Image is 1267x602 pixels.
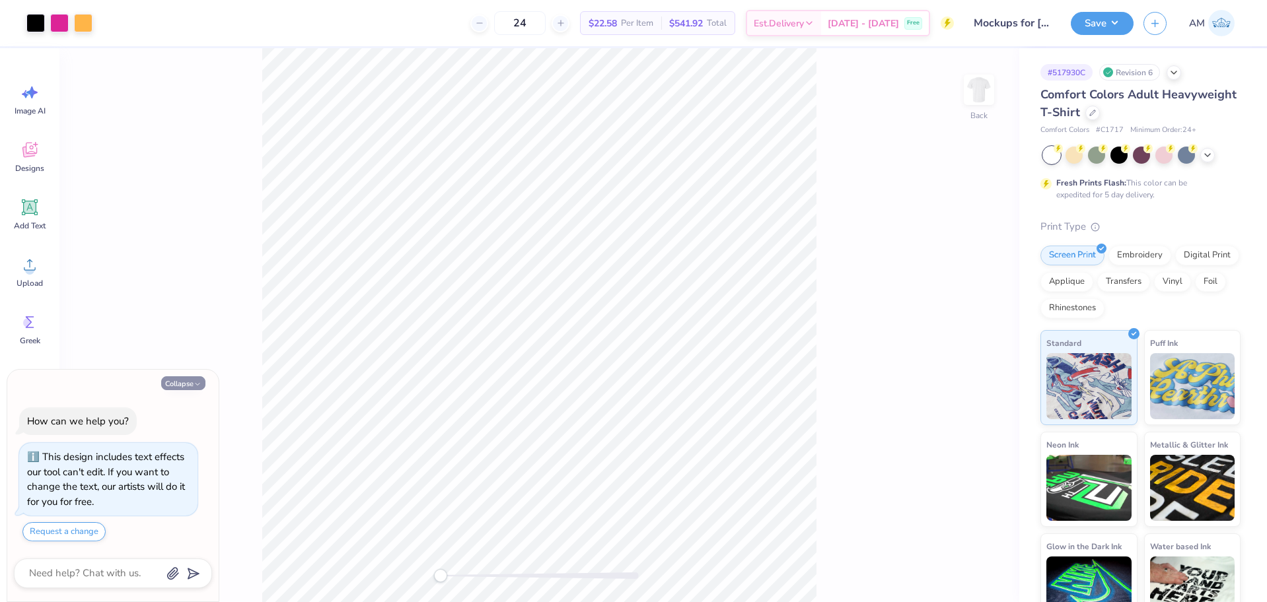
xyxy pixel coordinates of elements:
[1130,125,1196,136] span: Minimum Order: 24 +
[15,106,46,116] span: Image AI
[1096,125,1124,136] span: # C1717
[1071,12,1134,35] button: Save
[1208,10,1235,36] img: Arvi Mikhail Parcero
[14,220,46,231] span: Add Text
[494,11,546,35] input: – –
[964,10,1061,36] input: Untitled Design
[589,17,617,30] span: $22.58
[970,110,988,121] div: Back
[1150,539,1211,553] span: Water based Ink
[1046,336,1081,350] span: Standard
[20,335,40,346] span: Greek
[1040,219,1241,234] div: Print Type
[1195,272,1226,292] div: Foil
[1040,125,1089,136] span: Comfort Colors
[1175,246,1239,265] div: Digital Print
[1150,353,1235,419] img: Puff Ink
[161,376,205,390] button: Collapse
[621,17,653,30] span: Per Item
[27,415,129,428] div: How can we help you?
[1040,298,1104,318] div: Rhinestones
[1154,272,1191,292] div: Vinyl
[828,17,899,30] span: [DATE] - [DATE]
[1150,438,1228,451] span: Metallic & Glitter Ink
[669,17,703,30] span: $541.92
[754,17,804,30] span: Est. Delivery
[17,278,43,288] span: Upload
[1108,246,1171,265] div: Embroidery
[1056,177,1219,201] div: This color can be expedited for 5 day delivery.
[1150,336,1178,350] span: Puff Ink
[1046,455,1132,521] img: Neon Ink
[1046,539,1122,553] span: Glow in the Dark Ink
[1189,16,1205,31] span: AM
[1040,272,1093,292] div: Applique
[22,522,106,541] button: Request a change
[1040,86,1237,120] span: Comfort Colors Adult Heavyweight T-Shirt
[707,17,727,30] span: Total
[1056,178,1126,188] strong: Fresh Prints Flash:
[1040,64,1093,81] div: # 517930C
[1099,64,1160,81] div: Revision 6
[907,18,920,28] span: Free
[1097,272,1150,292] div: Transfers
[1046,353,1132,419] img: Standard
[966,77,992,103] img: Back
[1183,10,1241,36] a: AM
[434,569,447,582] div: Accessibility label
[1046,438,1079,451] span: Neon Ink
[15,163,44,174] span: Designs
[27,450,185,508] div: This design includes text effects our tool can't edit. If you want to change the text, our artist...
[1150,455,1235,521] img: Metallic & Glitter Ink
[1040,246,1104,265] div: Screen Print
